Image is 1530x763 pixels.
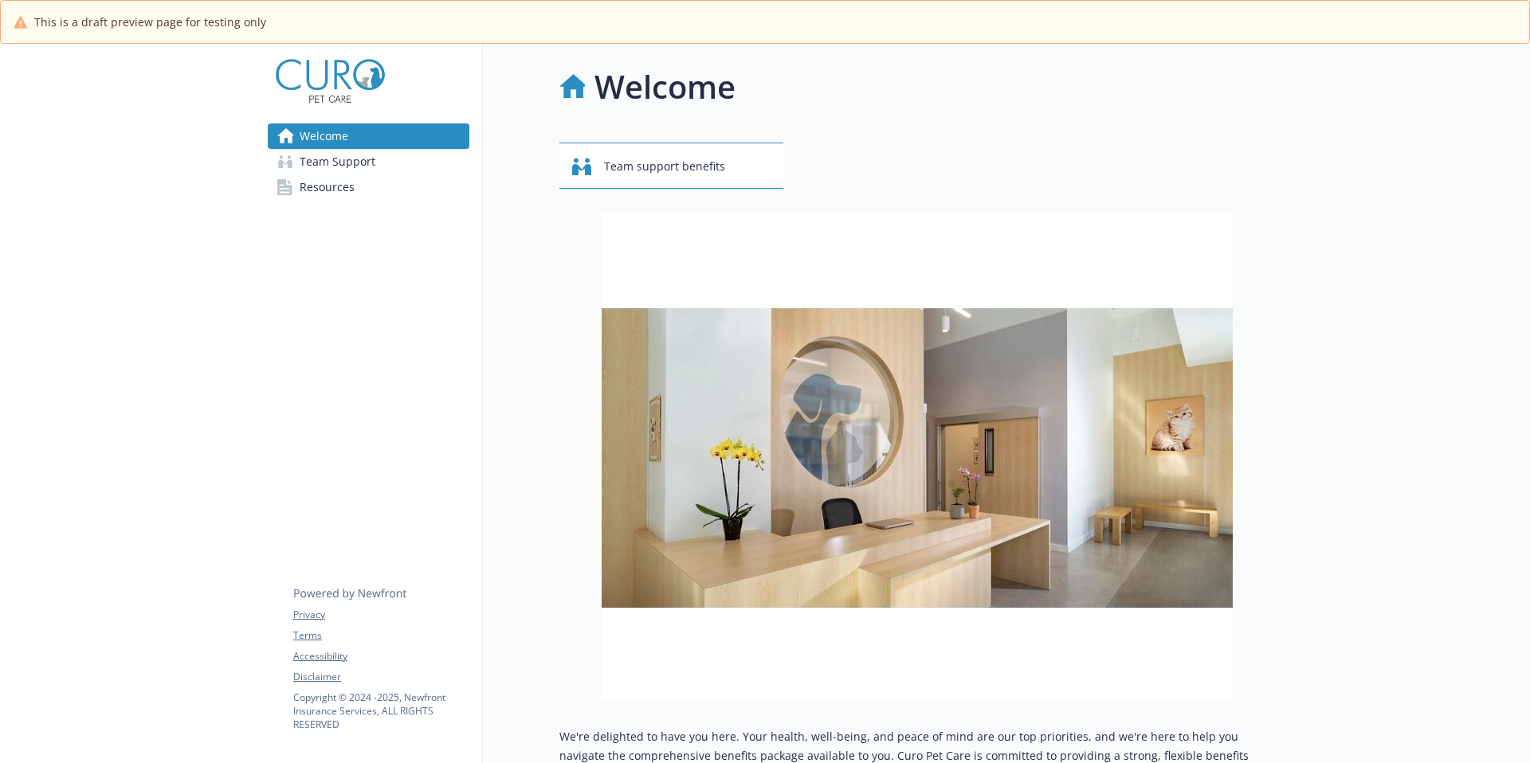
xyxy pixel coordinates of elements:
[293,691,469,731] p: Copyright © 2024 - 2025 , Newfront Insurance Services, ALL RIGHTS RESERVED
[602,214,1233,702] img: overview page banner
[268,149,469,174] a: Team Support
[293,608,469,622] a: Privacy
[300,149,375,174] span: Team Support
[559,143,783,189] button: Team support benefits
[604,151,725,182] span: Team support benefits
[300,174,355,200] span: Resources
[268,123,469,149] a: Welcome
[293,649,469,663] a: Accessibility
[594,63,736,111] h1: Welcome
[268,174,469,200] a: Resources
[34,14,266,30] span: This is a draft preview page for testing only
[300,123,348,149] span: Welcome
[293,670,469,684] a: Disclaimer
[293,628,469,643] a: Terms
